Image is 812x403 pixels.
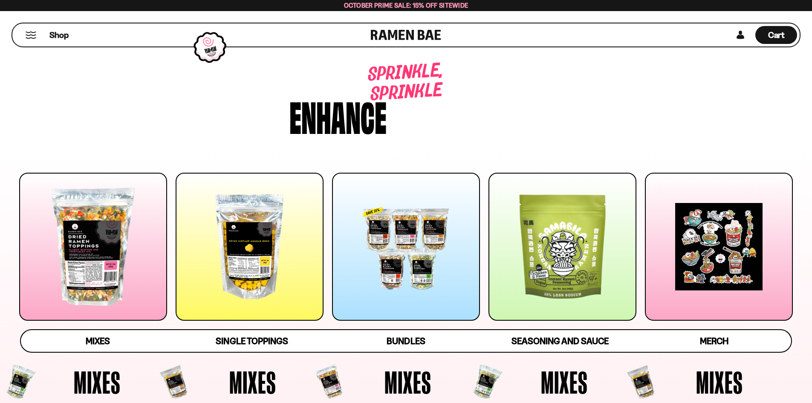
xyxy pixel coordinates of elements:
span: Mixes [86,336,110,346]
span: Mixes [541,366,588,398]
a: Shop [49,26,69,44]
span: Seasoning and Sauce [511,336,608,346]
span: Bundles [387,336,425,346]
span: October Prime Sale: 15% off Sitewide [344,1,468,9]
a: Seasoning and Sauce [483,330,637,352]
a: Merch [637,330,791,352]
span: Mixes [229,366,276,398]
button: Mobile Menu Trigger [25,32,37,39]
div: Enhance [289,95,387,136]
span: Mixes [74,366,121,398]
span: Single Toppings [216,336,288,346]
span: Merch [700,336,728,346]
div: Cart [755,23,797,46]
a: Bundles [329,330,483,352]
a: Mixes [21,330,175,352]
span: Mixes [696,366,743,398]
span: Mixes [384,366,431,398]
span: Cart [768,30,785,40]
a: Single Toppings [175,330,329,352]
span: Shop [49,29,69,41]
